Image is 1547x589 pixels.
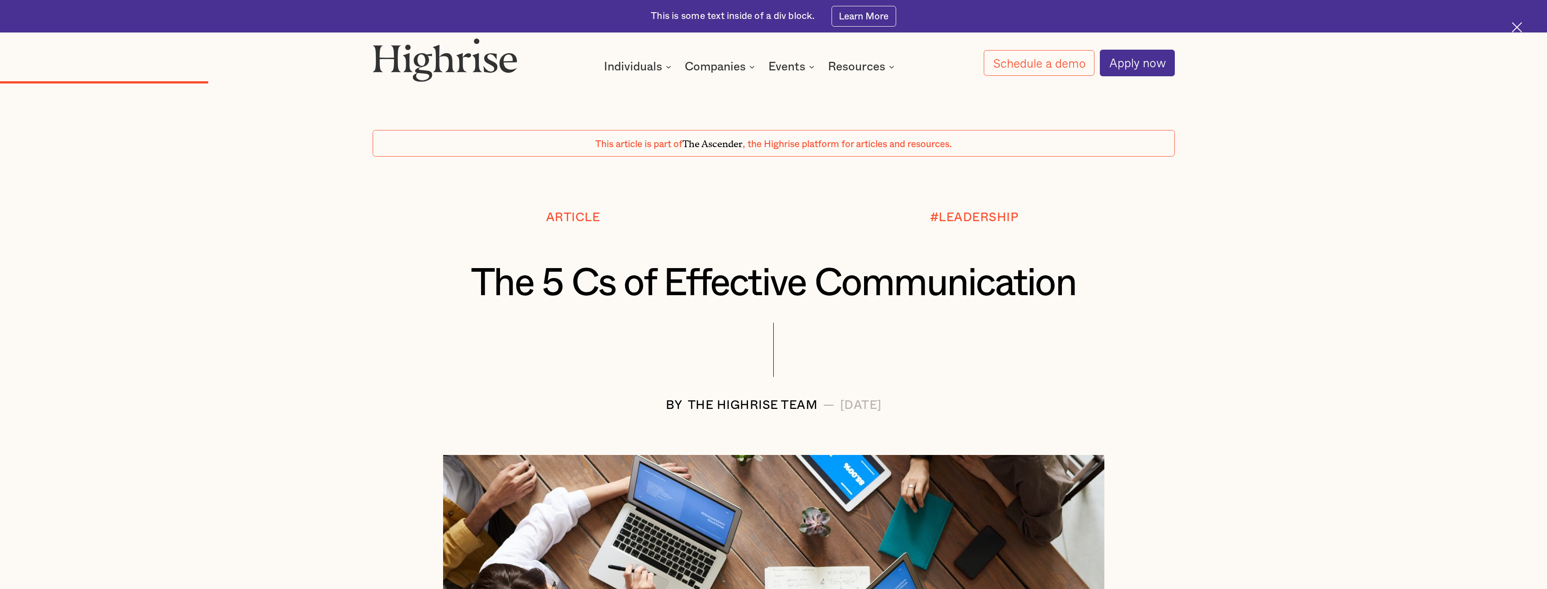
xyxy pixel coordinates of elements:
div: The Highrise Team [688,399,818,412]
h1: The 5 Cs of Effective Communication [432,262,1115,305]
div: — [823,399,835,412]
span: , the Highrise platform for articles and resources. [743,139,952,149]
div: Events [768,61,817,72]
img: Cross icon [1512,22,1522,32]
div: Individuals [604,61,674,72]
a: Learn More [832,6,896,26]
div: Events [768,61,805,72]
img: Highrise logo [373,38,518,82]
div: [DATE] [840,399,882,412]
span: The Ascender [682,136,743,147]
div: BY [666,399,682,412]
div: #LEADERSHIP [930,211,1019,224]
div: Companies [685,61,746,72]
div: Companies [685,61,757,72]
div: Resources [828,61,897,72]
span: This article is part of [595,139,682,149]
a: Schedule a demo [984,50,1094,76]
div: Article [546,211,600,224]
div: This is some text inside of a div block. [651,10,815,23]
div: Resources [828,61,885,72]
div: Individuals [604,61,662,72]
a: Apply now [1100,50,1175,76]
